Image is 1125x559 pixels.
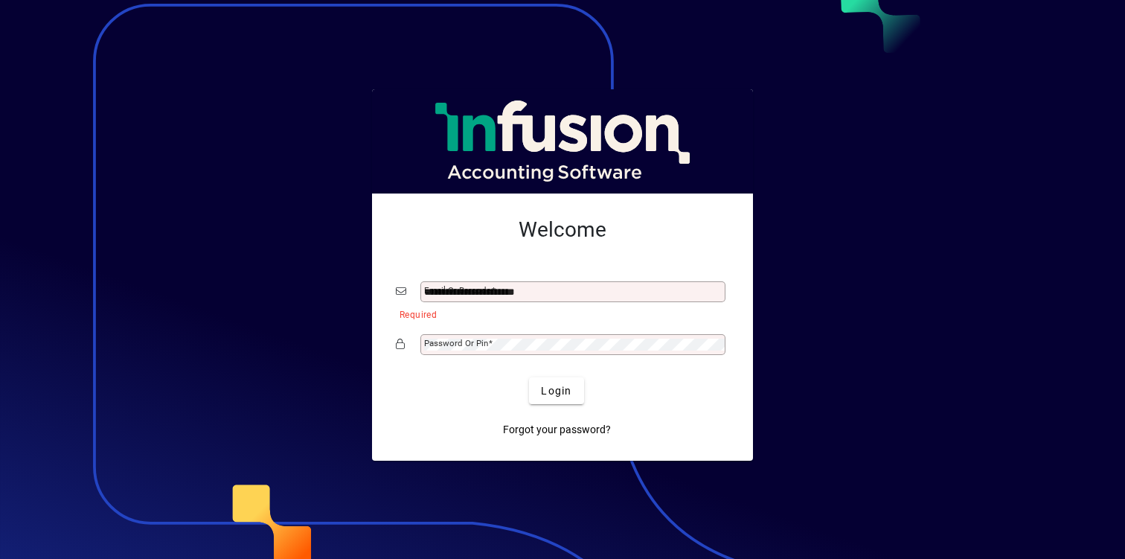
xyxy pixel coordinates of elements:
[424,338,488,348] mat-label: Password or Pin
[396,217,729,243] h2: Welcome
[529,377,583,404] button: Login
[541,383,571,399] span: Login
[503,422,611,438] span: Forgot your password?
[497,416,617,443] a: Forgot your password?
[400,306,717,322] mat-error: Required
[424,285,491,296] mat-label: Email or Barcode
